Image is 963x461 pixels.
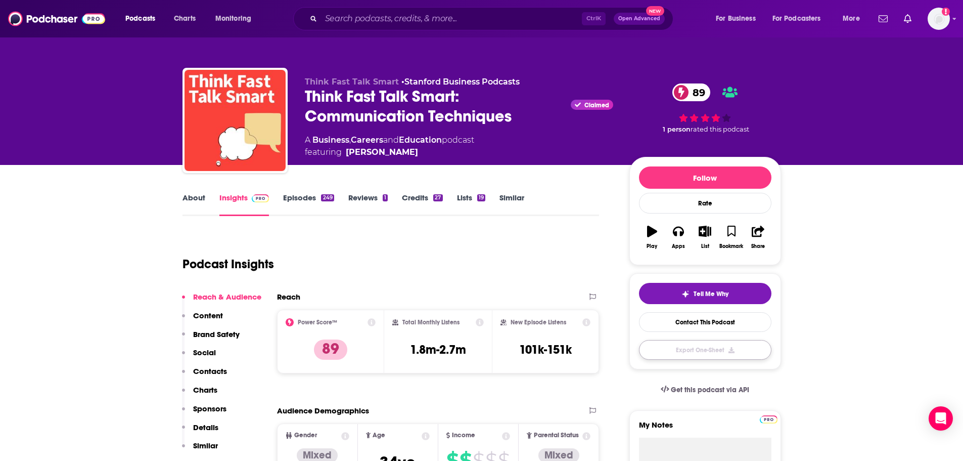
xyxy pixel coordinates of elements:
[582,12,606,25] span: Ctrl K
[718,219,745,256] button: Bookmark
[709,11,768,27] button: open menu
[681,290,690,298] img: tell me why sparkle
[348,193,388,216] a: Reviews1
[321,11,582,27] input: Search podcasts, credits, & more...
[639,340,771,360] button: Export One-Sheet
[193,366,227,376] p: Contacts
[663,125,691,133] span: 1 person
[751,243,765,249] div: Share
[639,219,665,256] button: Play
[401,77,520,87] span: •
[351,135,383,145] a: Careers
[672,243,685,249] div: Apps
[614,13,665,25] button: Open AdvancedNew
[900,10,915,27] a: Show notifications dropdown
[618,16,660,21] span: Open Advanced
[305,134,474,158] div: A podcast
[182,348,216,366] button: Social
[298,319,337,326] h2: Power Score™
[639,193,771,214] div: Rate
[193,385,217,395] p: Charts
[694,290,728,298] span: Tell Me Why
[772,12,821,26] span: For Podcasters
[639,312,771,332] a: Contact This Podcast
[193,348,216,357] p: Social
[167,11,202,27] a: Charts
[182,292,261,311] button: Reach & Audience
[760,415,777,424] img: Podchaser Pro
[629,77,781,140] div: 89 1 personrated this podcast
[402,319,460,326] h2: Total Monthly Listens
[701,243,709,249] div: List
[639,420,771,438] label: My Notes
[321,194,334,201] div: 249
[305,77,399,87] span: Think Fast Talk Smart
[766,11,836,27] button: open menu
[193,441,218,450] p: Similar
[182,311,223,329] button: Content
[665,219,692,256] button: Apps
[305,146,474,158] span: featuring
[346,146,418,158] a: Matt Abrahams
[208,11,264,27] button: open menu
[511,319,566,326] h2: New Episode Listens
[182,385,217,404] button: Charts
[942,8,950,16] svg: Add a profile image
[193,329,240,339] p: Brand Safety
[457,193,485,216] a: Lists19
[182,257,274,272] h1: Podcast Insights
[404,77,520,87] a: Stanford Business Podcasts
[745,219,771,256] button: Share
[646,6,664,16] span: New
[584,103,609,108] span: Claimed
[836,11,873,27] button: open menu
[875,10,892,27] a: Show notifications dropdown
[691,125,749,133] span: rated this podcast
[8,9,105,28] a: Podchaser - Follow, Share and Rate Podcasts
[193,311,223,320] p: Content
[499,193,524,216] a: Similar
[760,414,777,424] a: Pro website
[182,366,227,385] button: Contacts
[452,432,475,439] span: Income
[294,432,317,439] span: Gender
[928,8,950,30] span: Logged in as HWdata
[399,135,442,145] a: Education
[174,12,196,26] span: Charts
[193,292,261,302] p: Reach & Audience
[477,194,485,201] div: 19
[277,292,300,302] h2: Reach
[277,406,369,415] h2: Audience Demographics
[928,8,950,30] button: Show profile menu
[215,12,251,26] span: Monitoring
[303,7,683,30] div: Search podcasts, credits, & more...
[671,386,749,394] span: Get this podcast via API
[639,283,771,304] button: tell me why sparkleTell Me Why
[193,404,226,413] p: Sponsors
[312,135,349,145] a: Business
[314,340,347,360] p: 89
[519,342,572,357] h3: 101k-151k
[653,378,758,402] a: Get this podcast via API
[672,83,710,101] a: 89
[283,193,334,216] a: Episodes249
[193,423,218,432] p: Details
[182,441,218,459] button: Similar
[383,135,399,145] span: and
[929,406,953,431] div: Open Intercom Messenger
[402,193,442,216] a: Credits27
[534,432,579,439] span: Parental Status
[843,12,860,26] span: More
[639,166,771,189] button: Follow
[383,194,388,201] div: 1
[410,342,466,357] h3: 1.8m-2.7m
[118,11,168,27] button: open menu
[182,423,218,441] button: Details
[349,135,351,145] span: ,
[182,193,205,216] a: About
[716,12,756,26] span: For Business
[928,8,950,30] img: User Profile
[185,70,286,171] img: Think Fast Talk Smart: Communication Techniques
[182,329,240,348] button: Brand Safety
